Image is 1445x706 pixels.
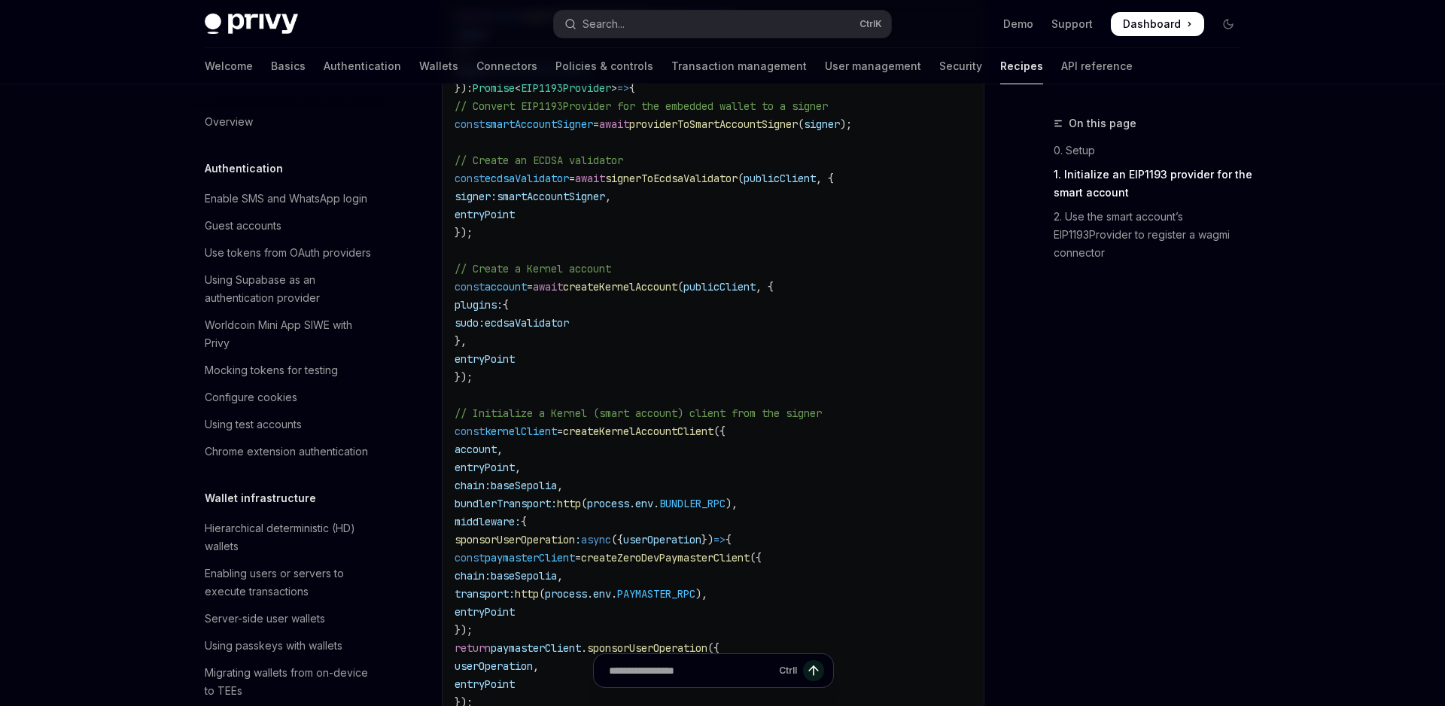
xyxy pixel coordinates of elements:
[859,18,882,30] span: Ctrl K
[581,533,611,546] span: async
[840,117,852,131] span: );
[455,515,521,528] span: middleware:
[193,384,385,411] a: Configure cookies
[623,533,701,546] span: userOperation
[583,15,625,33] div: Search...
[503,298,509,312] span: {
[816,172,834,185] span: , {
[593,117,599,131] span: =
[455,226,473,239] span: });
[683,280,756,294] span: publicClient
[485,551,575,564] span: paymasterClient
[1061,48,1133,84] a: API reference
[205,160,283,178] h5: Authentication
[611,533,623,546] span: ({
[455,262,611,275] span: // Create a Kernel account
[455,334,467,348] span: },
[653,497,659,510] span: .
[476,48,537,84] a: Connectors
[587,587,593,601] span: .
[581,497,587,510] span: (
[635,497,653,510] span: env
[193,560,385,605] a: Enabling users or servers to execute transactions
[455,316,485,330] span: sudo:
[419,48,458,84] a: Wallets
[605,190,611,203] span: ,
[455,81,467,95] span: })
[515,461,521,474] span: ,
[455,641,491,655] span: return
[205,415,302,434] div: Using test accounts
[587,641,707,655] span: sponsorUserOperation
[205,48,253,84] a: Welcome
[803,660,824,681] button: Send message
[707,641,719,655] span: ({
[205,564,376,601] div: Enabling users or servers to execute transactions
[575,533,581,546] span: :
[611,81,617,95] span: >
[193,515,385,560] a: Hierarchical deterministic (HD) wallets
[581,641,587,655] span: .
[659,497,726,510] span: BUNDLER_RPC
[557,569,563,583] span: ,
[193,266,385,312] a: Using Supabase as an authentication provider
[695,587,707,601] span: ),
[563,425,713,438] span: createKernelAccountClient
[455,352,515,366] span: entryPoint
[455,154,623,167] span: // Create an ECDSA validator
[205,637,342,655] div: Using passkeys with wallets
[205,489,316,507] h5: Wallet infrastructure
[205,217,281,235] div: Guest accounts
[205,388,297,406] div: Configure cookies
[205,271,376,307] div: Using Supabase as an authentication provider
[205,519,376,555] div: Hierarchical deterministic (HD) wallets
[569,172,575,185] span: =
[205,14,298,35] img: dark logo
[455,479,491,492] span: chain:
[193,239,385,266] a: Use tokens from OAuth providers
[1216,12,1240,36] button: Toggle dark mode
[193,212,385,239] a: Guest accounts
[804,117,840,131] span: signer
[497,443,503,456] span: ,
[193,312,385,357] a: Worldcoin Mini App SIWE with Privy
[557,425,563,438] span: =
[527,280,533,294] span: =
[455,190,497,203] span: signer:
[521,81,611,95] span: EIP1193Provider
[533,280,563,294] span: await
[455,99,828,113] span: // Convert EIP1193Provider for the embedded wallet to a signer
[756,280,774,294] span: , {
[491,641,581,655] span: paymasterClient
[205,443,368,461] div: Chrome extension authentication
[491,479,557,492] span: baseSepolia
[205,610,325,628] div: Server-side user wallets
[473,81,515,95] span: Promise
[455,587,515,601] span: transport:
[193,357,385,384] a: Mocking tokens for testing
[193,632,385,659] a: Using passkeys with wallets
[205,113,253,131] div: Overview
[726,497,738,510] span: ),
[193,438,385,465] a: Chrome extension authentication
[1069,114,1136,132] span: On this page
[1054,205,1252,265] a: 2. Use the smart account’s EIP1193Provider to register a wagmi connector
[485,425,557,438] span: kernelClient
[455,569,491,583] span: chain:
[555,48,653,84] a: Policies & controls
[205,361,338,379] div: Mocking tokens for testing
[193,605,385,632] a: Server-side user wallets
[485,316,569,330] span: ecdsaValidator
[271,48,306,84] a: Basics
[1000,48,1043,84] a: Recipes
[726,533,732,546] span: {
[193,108,385,135] a: Overview
[497,190,605,203] span: smartAccountSigner
[581,551,750,564] span: createZeroDevPaymasterClient
[455,370,473,384] span: });
[939,48,982,84] a: Security
[609,654,773,687] input: Ask a question...
[515,81,521,95] span: <
[605,172,738,185] span: signerToEcdsaValidator
[599,117,629,131] span: await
